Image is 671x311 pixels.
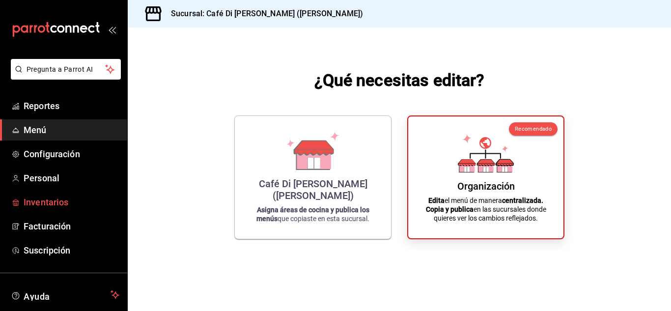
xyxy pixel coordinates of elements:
div: Café Di [PERSON_NAME] ([PERSON_NAME]) [247,178,379,201]
strong: Edita [428,197,445,204]
span: Pregunta a Parrot AI [27,64,106,75]
p: el menú de manera en las sucursales donde quieres ver los cambios reflejados. [420,196,552,223]
h1: ¿Qué necesitas editar? [314,68,485,92]
p: que copiaste en esta sucursal. [247,205,379,223]
span: Personal [24,171,119,185]
span: Menú [24,123,119,137]
strong: Copia y publica [426,205,474,213]
span: Ayuda [24,289,107,301]
button: open_drawer_menu [108,26,116,33]
span: Inventarios [24,196,119,209]
strong: Asigna áreas de cocina y publica los menús [256,206,369,223]
button: Pregunta a Parrot AI [11,59,121,80]
span: Configuración [24,147,119,161]
div: Organización [457,180,515,192]
span: Facturación [24,220,119,233]
h3: Sucursal: Café Di [PERSON_NAME] ([PERSON_NAME]) [163,8,363,20]
span: Reportes [24,99,119,113]
strong: centralizada. [502,197,543,204]
a: Pregunta a Parrot AI [7,71,121,82]
span: Suscripción [24,244,119,257]
span: Recomendado [515,126,552,132]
